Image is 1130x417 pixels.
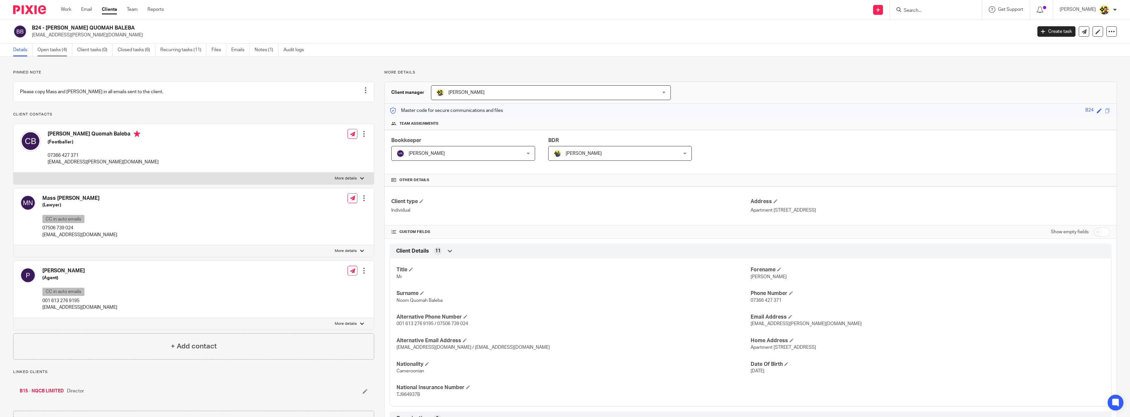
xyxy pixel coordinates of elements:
[396,392,420,397] span: TJ964937B
[42,267,117,274] h4: [PERSON_NAME]
[231,44,250,56] a: Emails
[20,388,64,394] a: B15 - NQCB LIMITED
[335,176,357,181] p: More details
[751,290,1105,297] h4: Phone Number
[751,207,1110,214] p: Apartment [STREET_ADDRESS]
[751,266,1105,273] h4: Forename
[399,121,439,126] span: Team assignments
[13,112,374,117] p: Client contacts
[1099,5,1110,15] img: Netra-New-Starbridge-Yellow.jpg
[102,6,117,13] a: Clients
[396,266,751,273] h4: Title
[396,384,751,391] h4: National Insurance Number
[255,44,279,56] a: Notes (1)
[751,345,816,350] span: Apartment [STREET_ADDRESS]
[20,267,36,283] img: svg%3E
[391,207,751,214] p: Individual
[13,5,46,14] img: Pixie
[448,90,485,95] span: [PERSON_NAME]
[127,6,138,13] a: Team
[1060,6,1096,13] p: [PERSON_NAME]
[77,44,113,56] a: Client tasks (0)
[384,70,1117,75] p: More details
[396,298,442,303] span: Noom Quomah Baleba
[409,151,445,156] span: [PERSON_NAME]
[42,275,117,281] h5: (Agent)
[134,131,140,137] i: Primary
[61,6,71,13] a: Work
[751,298,781,303] span: 07366 427 371
[751,322,862,326] span: [EMAIL_ADDRESS][PERSON_NAME][DOMAIN_NAME]
[171,341,217,351] h4: + Add contact
[48,152,159,159] p: 07366 427 371
[396,275,402,279] span: Mr
[396,290,751,297] h4: Surname
[998,7,1023,12] span: Get Support
[42,304,117,311] p: [EMAIL_ADDRESS][DOMAIN_NAME]
[48,131,159,139] h4: [PERSON_NAME] Quomah Baleba
[396,361,751,368] h4: Nationality
[42,288,84,296] p: CC in auto emails
[283,44,309,56] a: Audit logs
[118,44,155,56] a: Closed tasks (6)
[391,138,421,143] span: Bookkeeper
[147,6,164,13] a: Reports
[335,321,357,326] p: More details
[548,138,559,143] span: BDR
[391,89,424,96] h3: Client manager
[42,232,117,238] p: [EMAIL_ADDRESS][DOMAIN_NAME]
[160,44,207,56] a: Recurring tasks (11)
[903,8,962,14] input: Search
[751,314,1105,321] h4: Email Address
[1051,229,1089,235] label: Show empty fields
[396,322,468,326] span: 001 613 276 9195 / 07506 739 024
[436,89,444,96] img: Netra-New-Starbridge-Yellow.jpg
[396,150,404,157] img: svg%3E
[566,151,602,156] span: [PERSON_NAME]
[42,195,117,202] h4: Mass [PERSON_NAME]
[396,314,751,321] h4: Alternative Phone Number
[13,369,374,375] p: Linked clients
[396,248,429,255] span: Client Details
[20,131,41,152] img: svg%3E
[42,298,117,304] p: 001 613 276 9195
[48,159,159,165] p: [EMAIL_ADDRESS][PERSON_NAME][DOMAIN_NAME]
[67,388,84,394] span: Director
[751,369,764,373] span: [DATE]
[751,275,787,279] span: [PERSON_NAME]
[751,337,1105,344] h4: Home Address
[42,215,84,223] p: CC in auto emails
[751,198,1110,205] h4: Address
[390,107,503,114] p: Master code for secure communications and files
[42,225,117,231] p: 07506 739 024
[13,25,27,38] img: svg%3E
[20,195,36,211] img: svg%3E
[554,150,561,157] img: Dennis-Starbridge.jpg
[396,345,550,350] span: [EMAIL_ADDRESS][DOMAIN_NAME] / [EMAIL_ADDRESS][DOMAIN_NAME]
[212,44,226,56] a: Files
[335,248,357,254] p: More details
[399,177,429,183] span: Other details
[32,25,828,31] h2: B24 - [PERSON_NAME] QUOMAH BALEBA
[48,139,159,145] h5: (Footballer)
[396,337,751,344] h4: Alternative Email Address
[1037,26,1075,37] a: Create task
[13,70,374,75] p: Pinned note
[391,198,751,205] h4: Client type
[37,44,72,56] a: Open tasks (4)
[1085,107,1094,115] div: B24
[435,248,441,254] span: 11
[13,44,33,56] a: Details
[42,202,117,208] h5: (Lawyer)
[751,361,1105,368] h4: Date Of Birth
[32,32,1028,38] p: [EMAIL_ADDRESS][PERSON_NAME][DOMAIN_NAME]
[81,6,92,13] a: Email
[391,229,751,235] h4: CUSTOM FIELDS
[396,369,424,373] span: Cameroonian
